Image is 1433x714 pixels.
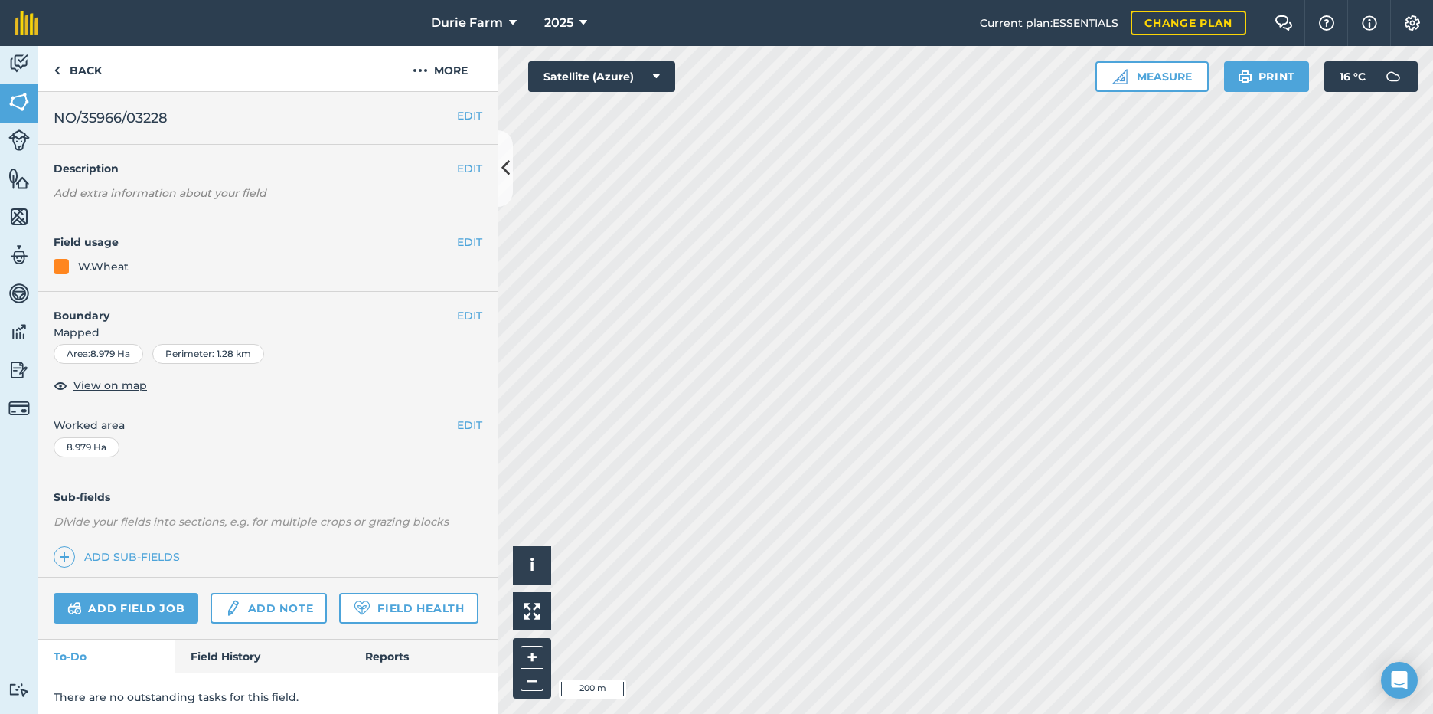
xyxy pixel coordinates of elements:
[383,46,498,91] button: More
[54,593,198,624] a: Add field job
[8,52,30,75] img: svg+xml;base64,PD94bWwgdmVyc2lvbj0iMS4wIiBlbmNvZGluZz0idXRmLTgiPz4KPCEtLSBHZW5lcmF0b3I6IEFkb2JlIE...
[521,646,543,669] button: +
[1224,61,1310,92] button: Print
[54,515,449,529] em: Divide your fields into sections, e.g. for multiple crops or grazing blocks
[15,11,38,35] img: fieldmargin Logo
[54,689,482,706] p: There are no outstanding tasks for this field.
[1275,15,1293,31] img: Two speech bubbles overlapping with the left bubble in the forefront
[1238,67,1252,86] img: svg+xml;base64,PHN2ZyB4bWxucz0iaHR0cDovL3d3dy53My5vcmcvMjAwMC9zdmciIHdpZHRoPSIxOSIgaGVpZ2h0PSIyNC...
[8,282,30,305] img: svg+xml;base64,PD94bWwgdmVyc2lvbj0iMS4wIiBlbmNvZGluZz0idXRmLTgiPz4KPCEtLSBHZW5lcmF0b3I6IEFkb2JlIE...
[211,593,327,624] a: Add note
[8,320,30,343] img: svg+xml;base64,PD94bWwgdmVyc2lvbj0iMS4wIiBlbmNvZGluZz0idXRmLTgiPz4KPCEtLSBHZW5lcmF0b3I6IEFkb2JlIE...
[1324,61,1418,92] button: 16 °C
[339,593,478,624] a: Field Health
[54,376,147,395] button: View on map
[457,160,482,177] button: EDIT
[1131,11,1246,35] a: Change plan
[54,376,67,395] img: svg+xml;base64,PHN2ZyB4bWxucz0iaHR0cDovL3d3dy53My5vcmcvMjAwMC9zdmciIHdpZHRoPSIxOCIgaGVpZ2h0PSIyNC...
[38,46,117,91] a: Back
[38,292,457,324] h4: Boundary
[457,417,482,434] button: EDIT
[457,234,482,251] button: EDIT
[8,359,30,382] img: svg+xml;base64,PD94bWwgdmVyc2lvbj0iMS4wIiBlbmNvZGluZz0idXRmLTgiPz4KPCEtLSBHZW5lcmF0b3I6IEFkb2JlIE...
[1112,69,1128,84] img: Ruler icon
[1403,15,1422,31] img: A cog icon
[413,61,428,80] img: svg+xml;base64,PHN2ZyB4bWxucz0iaHR0cDovL3d3dy53My5vcmcvMjAwMC9zdmciIHdpZHRoPSIyMCIgaGVpZ2h0PSIyNC...
[59,548,70,566] img: svg+xml;base64,PHN2ZyB4bWxucz0iaHR0cDovL3d3dy53My5vcmcvMjAwMC9zdmciIHdpZHRoPSIxNCIgaGVpZ2h0PSIyNC...
[54,160,482,177] h4: Description
[54,417,482,434] span: Worked area
[350,640,498,673] a: Reports
[1340,61,1366,92] span: 16 ° C
[152,344,264,364] div: Perimeter : 1.28 km
[73,377,147,394] span: View on map
[1378,61,1409,92] img: svg+xml;base64,PD94bWwgdmVyc2lvbj0iMS4wIiBlbmNvZGluZz0idXRmLTgiPz4KPCEtLSBHZW5lcmF0b3I6IEFkb2JlIE...
[1362,14,1377,32] img: svg+xml;base64,PHN2ZyB4bWxucz0iaHR0cDovL3d3dy53My5vcmcvMjAwMC9zdmciIHdpZHRoPSIxNyIgaGVpZ2h0PSIxNy...
[54,546,186,568] a: Add sub-fields
[544,14,573,32] span: 2025
[457,307,482,324] button: EDIT
[67,599,82,617] img: svg+xml;base64,PD94bWwgdmVyc2lvbj0iMS4wIiBlbmNvZGluZz0idXRmLTgiPz4KPCEtLSBHZW5lcmF0b3I6IEFkb2JlIE...
[521,669,543,691] button: –
[431,14,503,32] span: Durie Farm
[513,546,551,585] button: i
[8,129,30,151] img: svg+xml;base64,PD94bWwgdmVyc2lvbj0iMS4wIiBlbmNvZGluZz0idXRmLTgiPz4KPCEtLSBHZW5lcmF0b3I6IEFkb2JlIE...
[8,167,30,190] img: svg+xml;base64,PHN2ZyB4bWxucz0iaHR0cDovL3d3dy53My5vcmcvMjAwMC9zdmciIHdpZHRoPSI1NiIgaGVpZ2h0PSI2MC...
[54,107,168,129] span: NO/35966/03228
[8,683,30,697] img: svg+xml;base64,PD94bWwgdmVyc2lvbj0iMS4wIiBlbmNvZGluZz0idXRmLTgiPz4KPCEtLSBHZW5lcmF0b3I6IEFkb2JlIE...
[175,640,349,673] a: Field History
[8,205,30,228] img: svg+xml;base64,PHN2ZyB4bWxucz0iaHR0cDovL3d3dy53My5vcmcvMjAwMC9zdmciIHdpZHRoPSI1NiIgaGVpZ2h0PSI2MC...
[54,234,457,251] h4: Field usage
[54,186,266,200] em: Add extra information about your field
[1095,61,1209,92] button: Measure
[78,258,129,275] div: W.Wheat
[8,244,30,267] img: svg+xml;base64,PD94bWwgdmVyc2lvbj0iMS4wIiBlbmNvZGluZz0idXRmLTgiPz4KPCEtLSBHZW5lcmF0b3I6IEFkb2JlIE...
[457,107,482,124] button: EDIT
[54,61,60,80] img: svg+xml;base64,PHN2ZyB4bWxucz0iaHR0cDovL3d3dy53My5vcmcvMjAwMC9zdmciIHdpZHRoPSI5IiBoZWlnaHQ9IjI0Ii...
[54,437,119,457] div: 8.979 Ha
[528,61,675,92] button: Satellite (Azure)
[530,555,534,575] span: i
[54,344,143,364] div: Area : 8.979 Ha
[524,603,540,620] img: Four arrows, one pointing top left, one top right, one bottom right and the last bottom left
[1317,15,1336,31] img: A question mark icon
[224,599,241,617] img: svg+xml;base64,PD94bWwgdmVyc2lvbj0iMS4wIiBlbmNvZGluZz0idXRmLTgiPz4KPCEtLSBHZW5lcmF0b3I6IEFkb2JlIE...
[38,489,498,506] h4: Sub-fields
[38,640,175,673] a: To-Do
[980,15,1118,31] span: Current plan : ESSENTIALS
[38,324,498,341] span: Mapped
[1381,662,1418,699] div: Open Intercom Messenger
[8,90,30,113] img: svg+xml;base64,PHN2ZyB4bWxucz0iaHR0cDovL3d3dy53My5vcmcvMjAwMC9zdmciIHdpZHRoPSI1NiIgaGVpZ2h0PSI2MC...
[8,398,30,419] img: svg+xml;base64,PD94bWwgdmVyc2lvbj0iMS4wIiBlbmNvZGluZz0idXRmLTgiPz4KPCEtLSBHZW5lcmF0b3I6IEFkb2JlIE...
